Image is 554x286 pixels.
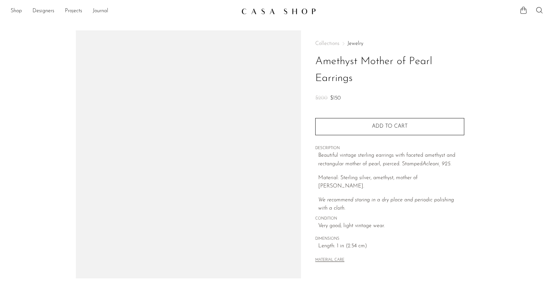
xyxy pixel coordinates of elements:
[315,53,464,87] h1: Amethyst Mother of Pearl Earrings
[93,7,108,16] a: Journal
[315,145,464,151] span: DESCRIPTION
[32,7,54,16] a: Designers
[315,236,464,242] span: DIMENSIONS
[318,151,464,168] p: Beautiful vintage sterling earrings with faceted amethyst and rectangular mother of pearl, pierce...
[347,41,363,46] a: Jewelry
[318,174,464,191] p: Material: Sterling silver, amethyst, mother of [PERSON_NAME].
[65,7,82,16] a: Projects
[315,118,464,135] button: Add to cart
[11,7,22,16] a: Shop
[315,258,344,263] button: MATERIAL CARE
[11,6,236,17] ul: NEW HEADER MENU
[318,197,454,211] i: We recommend storing in a dry place and periodic polishing with a cloth.
[11,6,236,17] nav: Desktop navigation
[318,222,464,230] span: Very good; light vintage wear.
[315,216,464,222] span: CONDITION
[315,41,464,46] nav: Breadcrumbs
[330,96,341,101] span: $150
[372,124,408,129] span: Add to cart
[315,41,339,46] span: Collections
[318,242,464,251] span: Length: 1 in (2.54 cm)
[423,161,451,167] em: Acleoni, 925.
[315,96,327,101] span: $200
